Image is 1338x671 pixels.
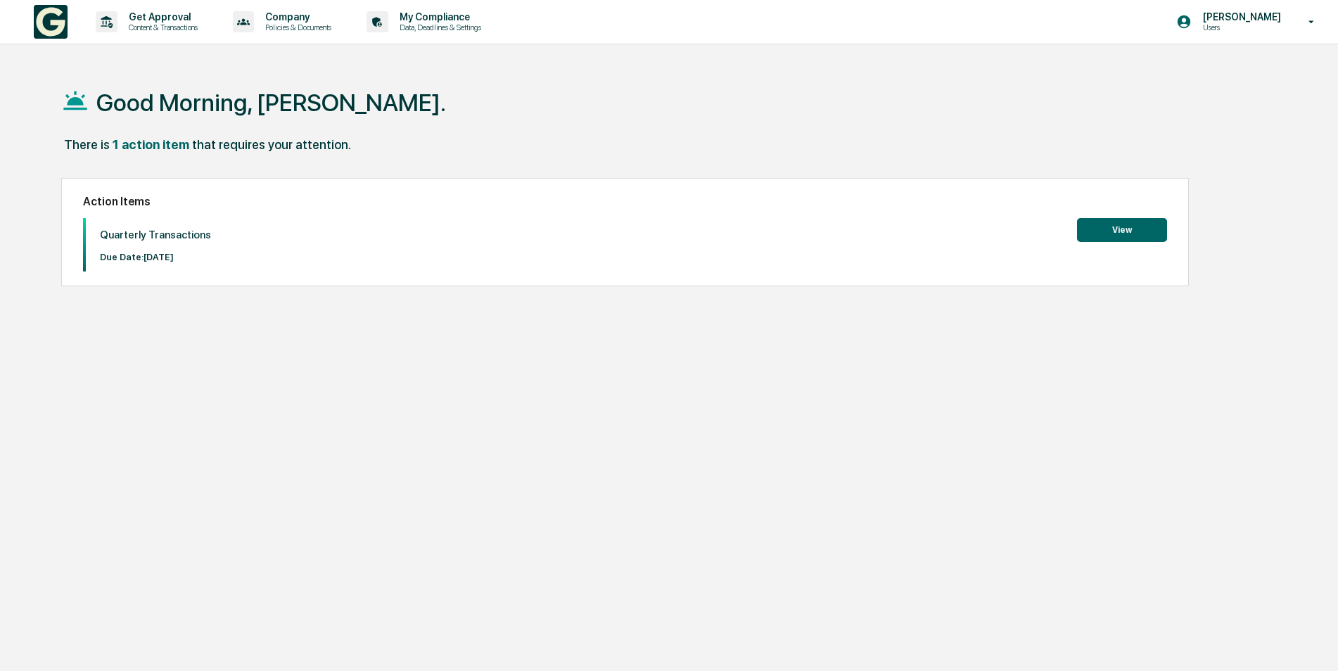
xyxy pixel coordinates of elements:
[388,11,488,23] p: My Compliance
[254,23,338,32] p: Policies & Documents
[117,11,205,23] p: Get Approval
[1192,11,1288,23] p: [PERSON_NAME]
[192,137,351,152] div: that requires your attention.
[254,11,338,23] p: Company
[388,23,488,32] p: Data, Deadlines & Settings
[34,5,68,39] img: logo
[1077,218,1167,242] button: View
[96,89,446,117] h1: Good Morning, [PERSON_NAME].
[100,252,211,262] p: Due Date: [DATE]
[83,195,1167,208] h2: Action Items
[113,137,189,152] div: 1 action item
[1192,23,1288,32] p: Users
[117,23,205,32] p: Content & Transactions
[100,229,211,241] p: Quarterly Transactions
[1077,222,1167,236] a: View
[64,137,110,152] div: There is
